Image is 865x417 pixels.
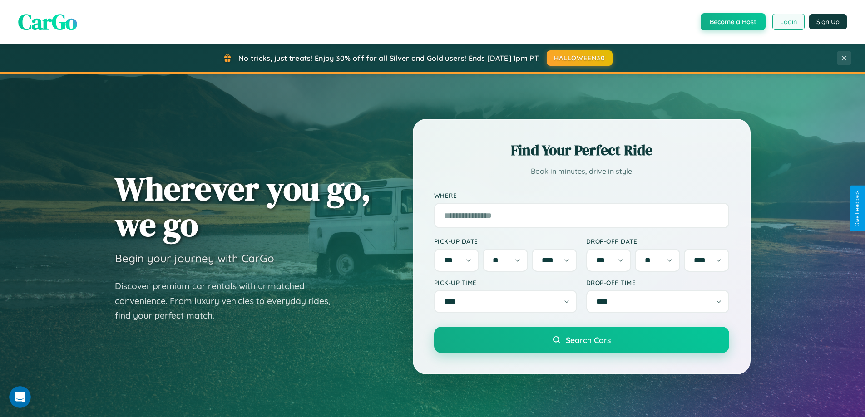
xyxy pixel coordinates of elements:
[18,7,77,37] span: CarGo
[115,171,371,242] h1: Wherever you go, we go
[238,54,540,63] span: No tricks, just treats! Enjoy 30% off for all Silver and Gold users! Ends [DATE] 1pm PT.
[809,14,847,29] button: Sign Up
[772,14,805,30] button: Login
[434,237,577,245] label: Pick-up Date
[586,237,729,245] label: Drop-off Date
[434,327,729,353] button: Search Cars
[115,251,274,265] h3: Begin your journey with CarGo
[547,50,613,66] button: HALLOWEEN30
[9,386,31,408] iframe: Intercom live chat
[434,140,729,160] h2: Find Your Perfect Ride
[434,165,729,178] p: Book in minutes, drive in style
[115,279,342,323] p: Discover premium car rentals with unmatched convenience. From luxury vehicles to everyday rides, ...
[586,279,729,286] label: Drop-off Time
[434,191,729,199] label: Where
[701,13,766,30] button: Become a Host
[854,190,860,227] div: Give Feedback
[566,335,611,345] span: Search Cars
[434,279,577,286] label: Pick-up Time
